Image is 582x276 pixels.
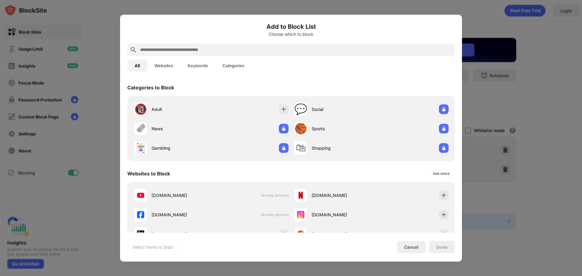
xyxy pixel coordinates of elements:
[294,122,307,135] div: 🏀
[433,170,450,176] div: See more
[296,142,306,154] div: 🛍
[152,192,211,198] div: [DOMAIN_NAME]
[127,84,174,90] div: Categories to Block
[134,103,147,115] div: 🔞
[297,211,304,218] img: favicons
[312,231,371,237] div: [DOMAIN_NAME]
[261,193,289,198] span: Already blocked
[152,106,211,112] div: Adult
[152,231,211,237] div: [DOMAIN_NAME]
[130,46,137,53] img: search.svg
[261,212,289,217] span: Already blocked
[297,230,304,238] img: favicons
[147,59,180,71] button: Websites
[404,244,418,250] div: Cancel
[137,191,144,199] img: favicons
[294,103,307,115] div: 💬
[127,170,170,176] div: Websites to Block
[127,59,147,71] button: All
[312,211,371,218] div: [DOMAIN_NAME]
[312,106,371,112] div: Social
[297,191,304,199] img: favicons
[127,32,455,36] div: Choose which to block
[134,142,147,154] div: 🃏
[436,244,447,249] div: Done
[215,59,252,71] button: Categories
[152,211,211,218] div: [DOMAIN_NAME]
[312,192,371,198] div: [DOMAIN_NAME]
[137,230,144,238] img: favicons
[132,244,173,250] div: Select Items to Start
[127,22,455,31] h6: Add to Block List
[152,125,211,132] div: News
[312,145,371,151] div: Shopping
[137,211,144,218] img: favicons
[180,59,215,71] button: Keywords
[135,122,146,135] div: 🗞
[152,145,211,151] div: Gambling
[312,125,371,132] div: Sports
